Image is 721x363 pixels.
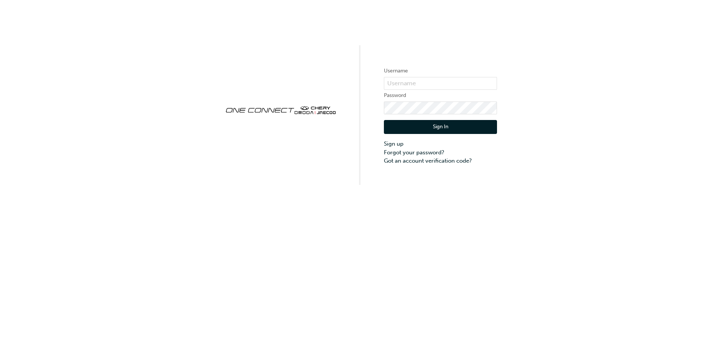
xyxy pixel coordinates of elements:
[384,91,497,100] label: Password
[384,120,497,134] button: Sign In
[384,77,497,90] input: Username
[384,66,497,75] label: Username
[384,157,497,165] a: Got an account verification code?
[384,140,497,148] a: Sign up
[384,148,497,157] a: Forgot your password?
[224,100,337,119] img: oneconnect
